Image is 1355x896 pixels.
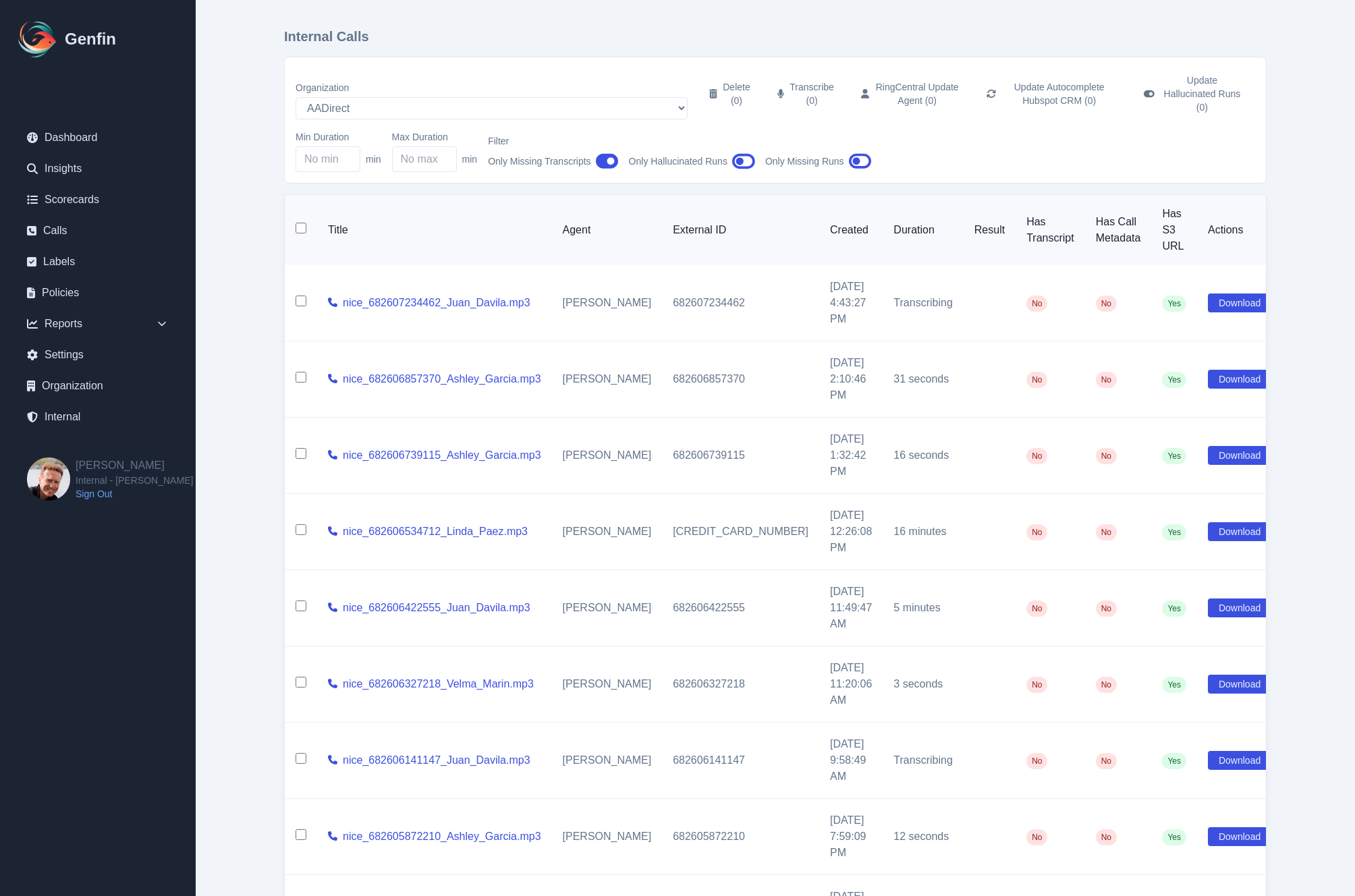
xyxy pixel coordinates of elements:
td: [DATE] 1:32:42 PM [819,418,883,494]
span: Transcribing [893,297,952,308]
td: 682606857370 [662,341,819,418]
th: Duration [883,195,963,265]
button: Download [1208,827,1271,846]
input: No max [392,146,457,172]
a: View call details [328,676,337,692]
th: Has S3 URL [1151,195,1197,265]
td: [PERSON_NAME] [552,570,663,646]
a: nice_682607234462_Juan_Davila.mp3 [343,295,530,311]
td: [PERSON_NAME] [552,265,663,341]
span: No [1026,372,1047,388]
a: Scorecards [16,186,179,213]
td: 16 seconds [883,418,963,494]
a: nice_682606739115_Ashley_Garcia.mp3 [343,447,541,464]
a: nice_682606141147_Juan_Davila.mp3 [343,752,530,768]
a: Calls [16,217,179,244]
td: [DATE] 11:49:47 AM [819,570,883,646]
th: Agent [552,195,663,265]
a: Organization [16,372,179,399]
span: Yes [1162,372,1186,388]
span: Only Missing Runs [765,155,844,168]
td: [DATE] 11:20:06 AM [819,646,883,723]
span: Only Missing Transcripts [488,155,590,168]
a: View call details [328,752,337,768]
a: View call details [328,295,337,311]
button: Update Hallucinated Runs (0) [1133,68,1255,119]
a: nice_682606422555_Juan_Davila.mp3 [343,600,530,616]
label: Organization [296,81,688,94]
span: Yes [1162,524,1186,540]
label: Min Duration [296,130,381,144]
span: min [366,152,381,166]
button: Download [1208,370,1271,389]
td: 16 minutes [883,494,963,570]
td: [PERSON_NAME] [552,341,663,418]
span: Yes [1162,753,1186,769]
h1: Internal Calls [284,27,1267,46]
td: [DATE] 7:59:09 PM [819,799,883,875]
td: [CREDIT_CARD_NUMBER] [662,494,819,570]
td: 682606422555 [662,570,819,646]
a: Sign Out [76,487,193,501]
th: Created [819,195,883,265]
th: Title [317,195,552,265]
span: No [1026,829,1047,845]
label: Filter [488,134,617,148]
a: Internal [16,403,179,430]
a: View call details [328,371,337,387]
button: Download [1208,522,1271,541]
a: View call details [328,524,337,540]
span: No [1096,372,1117,388]
button: Update Autocomplete Hubspot CRM (0) [976,68,1128,119]
td: [DATE] 2:10:46 PM [819,341,883,418]
div: Reports [16,310,179,337]
button: Download [1208,446,1271,465]
td: [PERSON_NAME] [552,723,663,799]
td: 682606141147 [662,723,819,799]
th: Result [964,195,1016,265]
td: 682607234462 [662,265,819,341]
td: [PERSON_NAME] [552,799,663,875]
td: [DATE] 9:58:49 AM [819,723,883,799]
span: No [1096,524,1117,540]
td: [PERSON_NAME] [552,494,663,570]
span: Yes [1162,677,1186,693]
td: [PERSON_NAME] [552,418,663,494]
span: Only Hallucinated Runs [629,155,727,168]
span: No [1026,600,1047,617]
span: Internal - [PERSON_NAME] [76,474,193,487]
a: nice_682605872210_Ashley_Garcia.mp3 [343,829,541,845]
span: No [1096,677,1117,693]
a: View call details [328,447,337,464]
span: min [462,152,478,166]
th: Has Transcript [1016,195,1085,265]
a: nice_682606534712_Linda_Paez.mp3 [343,524,528,540]
h2: [PERSON_NAME] [76,457,193,474]
a: Settings [16,341,179,368]
button: Download [1208,293,1271,312]
a: Policies [16,279,179,306]
span: No [1026,448,1047,464]
td: [DATE] 4:43:27 PM [819,265,883,341]
td: 12 seconds [883,799,963,875]
h1: Genfin [65,28,116,50]
button: RingCentral Update Agent (0) [850,68,970,119]
span: Yes [1162,296,1186,312]
img: Logo [16,18,59,61]
span: No [1096,600,1117,617]
span: No [1026,753,1047,769]
button: Download [1208,751,1271,770]
span: No [1096,448,1117,464]
span: No [1096,296,1117,312]
a: nice_682606327218_Velma_Marin.mp3 [343,676,534,692]
span: No [1096,829,1117,845]
td: 682606739115 [662,418,819,494]
th: Has Call Metadata [1085,195,1152,265]
span: No [1026,296,1047,312]
td: 31 seconds [883,341,963,418]
td: 3 seconds [883,646,963,723]
td: 682605872210 [662,799,819,875]
span: Transcribing [893,754,952,766]
th: External ID [662,195,819,265]
input: No min [296,146,360,172]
